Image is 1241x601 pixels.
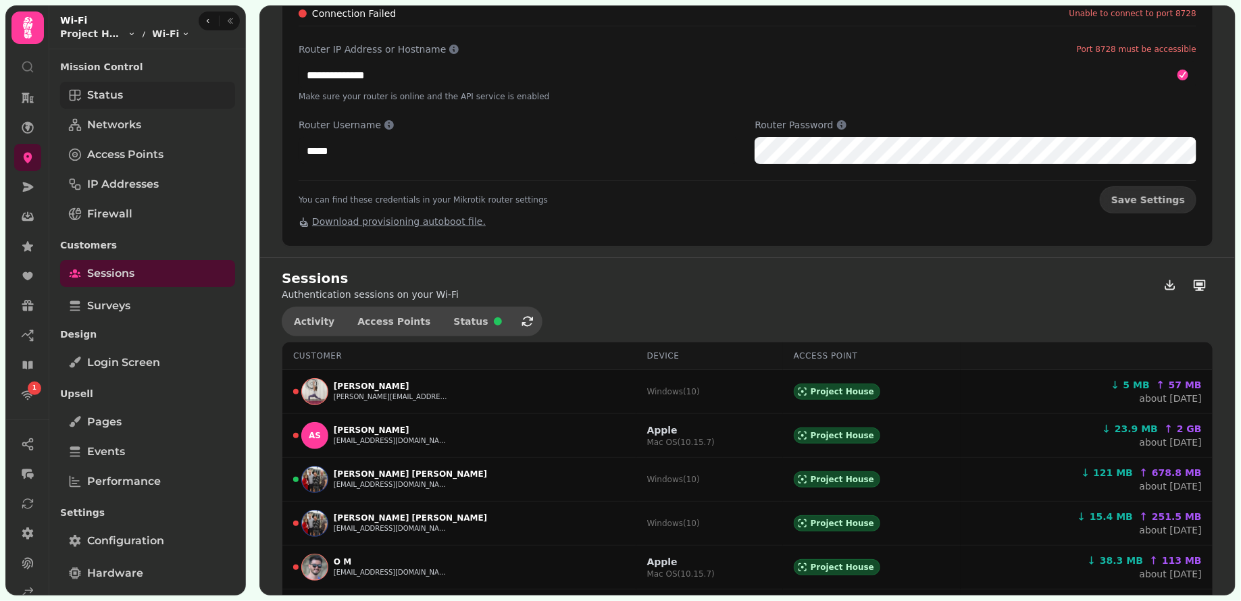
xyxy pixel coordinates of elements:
p: Windows ( 10 ) [647,474,700,485]
label: Router Password [755,118,1196,132]
span: 57 [1169,378,1202,392]
a: about [DATE] [1140,437,1202,448]
a: Status [60,82,235,109]
a: about [DATE] [1140,393,1202,404]
span: Sessions [87,265,134,282]
a: about [DATE] [1140,481,1202,492]
span: MB [1182,380,1202,390]
span: GB [1184,423,1202,434]
span: MB [1182,467,1202,478]
span: 113 [1162,554,1202,567]
span: Networks [87,117,141,133]
span: 23.9 [1115,422,1158,436]
button: [EMAIL_ADDRESS][DOMAIN_NAME] [334,567,449,578]
div: Access Point [794,350,950,361]
span: Pages [87,414,122,430]
a: Networks [60,111,235,138]
span: Access Points [87,147,163,163]
div: Customer [293,350,626,361]
a: Configuration [60,527,235,554]
p: Make sure your router is online and the API service is enabled [299,91,1196,102]
img: D P [302,511,328,536]
span: Save Settings [1111,195,1185,205]
p: [PERSON_NAME] [334,381,449,392]
p: Windows ( 10 ) [647,518,700,529]
span: Connection Failed [312,7,396,20]
span: Login screen [87,355,160,371]
div: Unable to connect to port 8728 [1069,8,1196,19]
a: Firewall [60,201,235,228]
img: O M [302,554,328,580]
span: MB [1113,511,1133,522]
span: Port 8728 must be accessible [1077,44,1196,55]
span: Configuration [87,533,164,549]
a: Events [60,438,235,465]
button: Project House [60,27,136,41]
span: Download provisioning autoboot file. [312,216,486,227]
a: Download provisioning autoboot file. [299,216,486,227]
span: MB [1182,555,1202,566]
p: Windows ( 10 ) [647,386,700,397]
span: Access Points [357,317,430,326]
a: Login screen [60,349,235,376]
span: MB [1113,467,1133,478]
p: Apple [647,423,715,437]
a: Access Points [60,141,235,168]
img: D P [302,467,328,492]
button: [EMAIL_ADDRESS][DOMAIN_NAME] [334,479,449,490]
span: Status [87,87,123,103]
span: Firewall [87,206,132,222]
p: [PERSON_NAME] [PERSON_NAME] [334,469,487,479]
a: about [DATE] [1140,525,1202,535]
label: Router IP Address or Hostname [299,43,1196,56]
span: Events [87,444,125,460]
span: Activity [294,317,334,326]
span: Performance [87,473,161,490]
button: [EMAIL_ADDRESS][DOMAIN_NAME] [334,523,449,534]
p: Apple [647,555,715,569]
a: Performance [60,468,235,495]
span: Project House [60,27,125,41]
p: O M [334,556,449,567]
nav: breadcrumb [60,27,190,41]
button: Status [443,308,513,335]
a: 1 [14,382,41,409]
div: Device [647,350,772,361]
p: [PERSON_NAME] [334,425,449,436]
span: Status [454,317,488,326]
span: AS [309,431,321,440]
span: 678.8 [1152,466,1202,479]
div: You can find these credentials in your Mikrotik router settings [299,194,548,205]
span: Hardware [87,565,143,581]
label: Router Username [299,118,738,132]
span: 2 [1177,422,1202,436]
button: Save Settings [1100,186,1196,213]
span: Project House [811,474,874,485]
span: IP Addresses [87,176,159,192]
p: Mac OS ( 10.15.7 ) [647,437,715,448]
a: Sessions [60,260,235,287]
a: IP Addresses [60,171,235,198]
span: 38.3 [1100,554,1143,567]
span: 5 [1123,378,1150,392]
span: 251.5 [1152,510,1202,523]
h2: Wi-Fi [60,14,190,27]
img: K D [302,379,328,404]
p: Authentication sessions on your Wi-Fi [282,288,459,301]
span: Surveys [87,298,130,314]
button: [PERSON_NAME][EMAIL_ADDRESS][PERSON_NAME][DOMAIN_NAME] [334,392,449,402]
span: MB [1130,380,1150,390]
button: [EMAIL_ADDRESS][DOMAIN_NAME] [334,436,449,446]
a: Surveys [60,292,235,319]
a: Pages [60,409,235,436]
span: 121 [1094,466,1134,479]
p: Settings [60,500,235,525]
button: Access Points [347,308,441,335]
a: Hardware [60,560,235,587]
span: Project House [811,430,874,441]
h2: Sessions [282,269,459,288]
span: Project House [811,518,874,529]
a: about [DATE] [1140,569,1202,579]
p: [PERSON_NAME] [PERSON_NAME] [334,513,487,523]
span: 1 [32,384,36,393]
